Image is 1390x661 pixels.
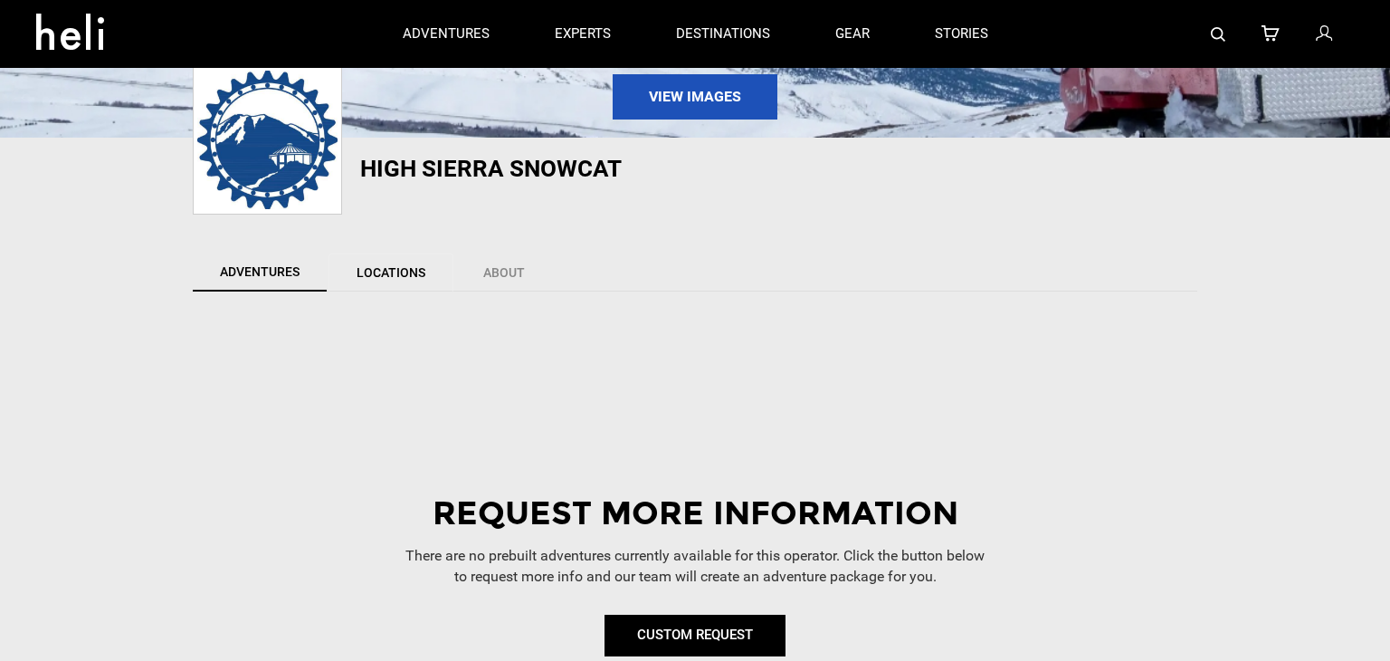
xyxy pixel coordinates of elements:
a: About [455,254,553,292]
div: Request More Information [188,491,1202,537]
p: adventures [403,24,490,43]
a: CUSTOM REQUEST [605,615,785,656]
a: Adventures [193,254,327,292]
h1: High Sierra Snowcat [360,156,867,181]
img: 81b8b1873b693b634ec30c298c789820.png [197,71,338,209]
img: search-bar-icon.svg [1211,27,1225,42]
a: Locations [328,254,453,292]
a: View Images [613,74,777,120]
p: There are no prebuilt adventures currently available for this operator. Click the button below to... [188,546,1202,588]
p: experts [555,24,611,43]
p: destinations [676,24,770,43]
